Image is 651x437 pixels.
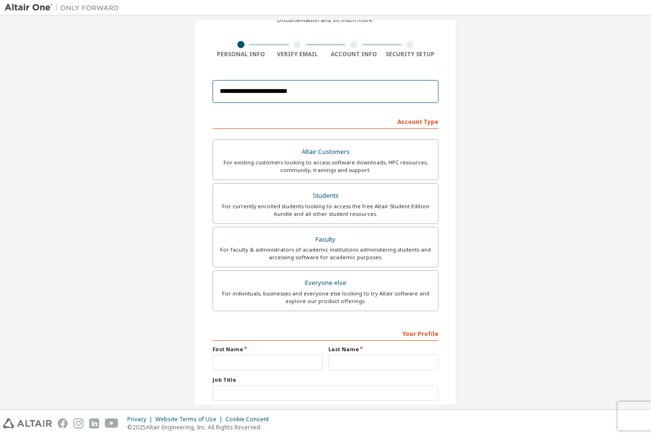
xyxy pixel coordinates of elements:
[127,423,275,431] p: © 2025 Altair Engineering, Inc. All Rights Reserved.
[89,418,99,428] img: linkedin.svg
[219,290,432,305] div: For individuals, businesses and everyone else looking to try Altair software and explore our prod...
[155,416,225,423] div: Website Terms of Use
[73,418,83,428] img: instagram.svg
[219,159,432,174] div: For existing customers looking to access software downloads, HPC resources, community, trainings ...
[219,145,432,159] div: Altair Customers
[213,51,269,58] div: Personal Info
[213,376,438,384] label: Job Title
[3,418,52,428] img: altair_logo.svg
[219,276,432,290] div: Everyone else
[225,416,275,423] div: Cookie Consent
[269,51,326,58] div: Verify Email
[5,3,124,12] img: Altair One
[58,418,68,428] img: facebook.svg
[213,113,438,129] div: Account Type
[219,246,432,261] div: For faculty & administrators of academic institutions administering students and accessing softwa...
[219,203,432,218] div: For currently enrolled students looking to access the free Altair Student Edition bundle and all ...
[213,346,323,353] label: First Name
[213,325,438,341] div: Your Profile
[382,51,439,58] div: Security Setup
[219,189,432,203] div: Students
[219,233,432,246] div: Faculty
[328,346,438,353] label: Last Name
[105,418,119,428] img: youtube.svg
[127,416,155,423] div: Privacy
[325,51,382,58] div: Account Info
